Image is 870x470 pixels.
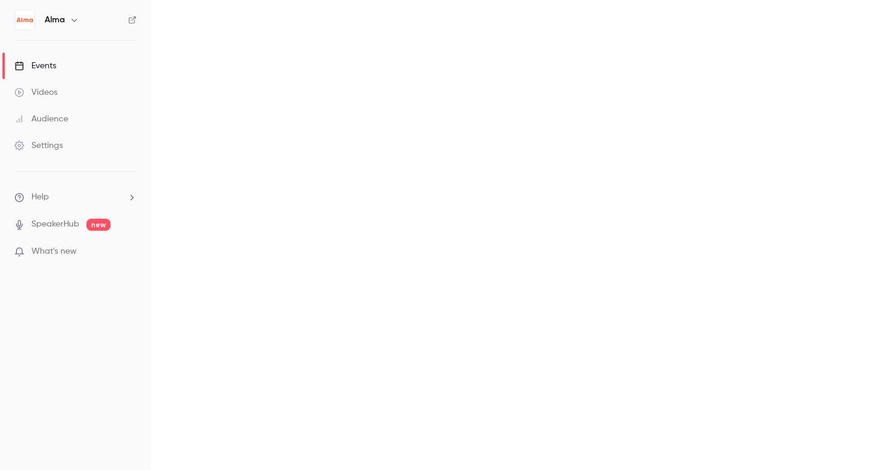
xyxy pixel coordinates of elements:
h6: Alma [45,14,65,26]
li: help-dropdown-opener [14,191,137,204]
div: Events [14,60,56,72]
div: Audience [14,113,68,125]
span: What's new [31,245,77,258]
div: Settings [14,140,63,152]
span: Help [31,191,49,204]
span: new [86,219,111,231]
a: SpeakerHub [31,218,79,231]
div: Videos [14,86,57,98]
img: Alma [15,10,34,30]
